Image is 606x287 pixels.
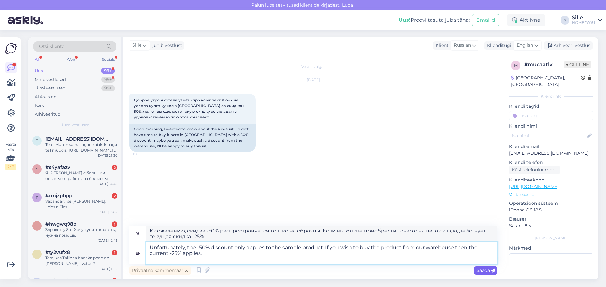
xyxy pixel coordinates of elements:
[129,64,497,70] div: Vestlus algas
[136,248,141,259] div: en
[5,43,17,55] img: Askly Logo
[146,226,497,242] textarea: К сожалению, скидка -50% распространяется только на образцы. Если вы хотите приобрести товар с на...
[35,85,66,91] div: Tiimi vestlused
[517,42,533,49] span: English
[511,75,581,88] div: [GEOGRAPHIC_DATA], [GEOGRAPHIC_DATA]
[112,221,117,227] div: 1
[65,55,76,64] div: Web
[509,207,593,213] p: iPhone OS 18.5
[509,245,593,251] p: Märkmed
[507,14,545,26] div: Aktiivne
[45,170,117,181] div: Я [PERSON_NAME] с большим опытом, от работы на большом прозизводстве до собственного ателье
[45,198,117,210] div: Vabandan, ise [PERSON_NAME]. Leidsin üles.
[509,132,586,139] input: Lisa nimi
[5,164,16,170] div: 2 / 3
[45,164,70,170] span: #s4yafazv
[112,278,117,284] div: 1
[45,193,72,198] span: #rmjzpbpp
[509,123,593,129] p: Kliendi nimi
[509,143,593,150] p: Kliendi email
[433,42,449,49] div: Klient
[509,192,593,198] p: Vaata edasi ...
[101,77,115,83] div: 99+
[101,85,115,91] div: 99+
[35,102,44,109] div: Kõik
[509,184,559,189] a: [URL][DOMAIN_NAME]
[36,195,39,200] span: r
[99,267,117,271] div: [DATE] 11:19
[135,228,141,239] div: ru
[561,16,569,25] div: S
[45,221,76,227] span: #hwgwq98b
[572,15,595,20] div: Sille
[129,124,256,152] div: Good morning, I wanted to know about the Rio-6 kit, I didn’t have time to buy it here in [GEOGRAP...
[340,2,355,8] span: Luba
[509,200,593,207] p: Operatsioonisüsteem
[112,165,117,170] div: 2
[35,223,39,228] span: h
[98,181,117,186] div: [DATE] 14:49
[36,138,38,143] span: t
[33,55,41,64] div: All
[509,94,593,99] div: Kliendi info
[131,152,155,157] span: 11:58
[129,266,191,275] div: Privaatne kommentaar
[36,167,38,171] span: s
[35,77,66,83] div: Minu vestlused
[101,55,116,64] div: Socials
[112,250,117,255] div: 1
[112,193,117,199] div: 2
[35,111,61,118] div: Arhiveeritud
[572,20,595,25] div: HOME4YOU
[45,255,117,267] div: Tere, kas Tallinna Kadaka pood on [PERSON_NAME] avatud?
[45,250,70,255] span: #ty2vufx8
[39,43,64,50] span: Otsi kliente
[514,63,518,68] span: m
[132,42,141,49] span: Sille
[101,68,115,74] div: 99+
[472,14,499,26] button: Emailid
[509,177,593,183] p: Klienditeekond
[134,98,245,119] span: Доброе утро,я хотела узнать про комплект Rio-6, не успела купить у нас в [GEOGRAPHIC_DATA] со ски...
[146,242,497,264] textarea: Unfortunately, the -50% discount only applies to the sample product. If you wish to buy the produ...
[509,103,593,110] p: Kliendi tag'id
[36,252,38,256] span: t
[150,42,182,49] div: juhib vestlust
[572,15,602,25] a: SilleHOME4YOU
[399,17,411,23] b: Uus!
[484,42,511,49] div: Klienditugi
[544,41,593,50] div: Arhiveeri vestlus
[454,42,471,49] span: Russian
[509,150,593,157] p: [EMAIL_ADDRESS][DOMAIN_NAME]
[509,235,593,241] div: [PERSON_NAME]
[5,141,16,170] div: Vaata siia
[564,61,591,68] span: Offline
[129,77,497,83] div: [DATE]
[45,136,111,142] span: tambet1@gmail.com
[524,61,564,68] div: # mucaatlv
[509,222,593,229] p: Safari 18.5
[45,278,70,284] span: #wj7ntgfc
[399,16,470,24] div: Proovi tasuta juba täna:
[45,227,117,238] div: Здравствуйте! Хочу купить кровать, нужна помощь.
[477,267,495,273] span: Saada
[98,238,117,243] div: [DATE] 12:43
[509,159,593,166] p: Kliendi telefon
[509,111,593,120] input: Lisa tag
[35,68,43,74] div: Uus
[509,166,560,174] div: Küsi telefoninumbrit
[98,210,117,215] div: [DATE] 13:09
[509,216,593,222] p: Brauser
[60,122,90,128] span: Uued vestlused
[45,142,117,153] div: Tere. Mul on samasugune aiakiik nagu teil müügis ([URL][DOMAIN_NAME] ). [PERSON_NAME] uusi istmek...
[97,153,117,158] div: [DATE] 23:30
[35,94,58,100] div: AI Assistent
